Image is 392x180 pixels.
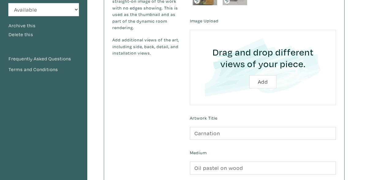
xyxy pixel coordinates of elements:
[8,31,33,39] button: Delete this
[112,36,181,56] p: Add additional views of the art, including side, back, detail, and installation views.
[190,162,336,175] input: Ex. Acrylic on canvas, giclee on photo paper
[8,66,79,74] a: Terms and Conditions
[8,55,79,63] a: Frequently Asked Questions
[8,22,36,30] button: Archive this
[190,17,219,24] label: Image Upload
[190,115,217,121] label: Artwork Title
[190,149,207,156] label: Medium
